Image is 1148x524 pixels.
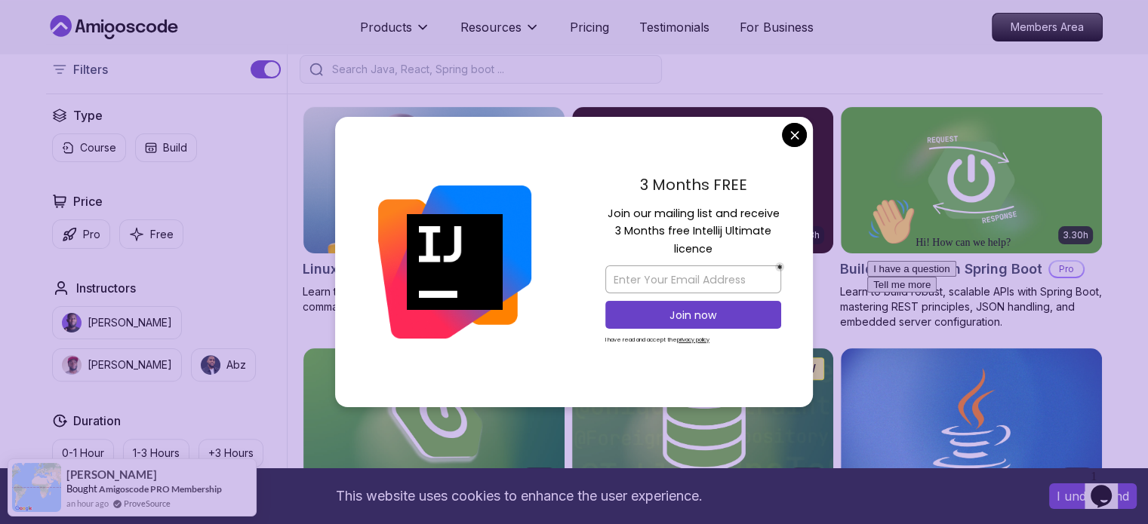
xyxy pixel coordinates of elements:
h2: Duration [73,412,121,430]
p: Learn the fundamentals of Linux and how to use the command line [303,284,565,314]
a: Members Area [992,13,1103,41]
button: instructor img[PERSON_NAME] [52,306,182,339]
img: instructor img [201,355,220,375]
button: Build [135,133,197,162]
span: an hour ago [66,497,109,510]
h2: Linux Fundamentals [303,259,436,280]
p: +3 Hours [208,446,254,461]
img: Building APIs with Spring Boot card [841,107,1102,253]
iframe: chat widget [1085,464,1133,509]
a: For Business [740,18,814,36]
button: Pro [52,219,110,249]
input: Search Java, React, Spring boot ... [329,62,652,77]
div: This website uses cookies to enhance the user experience. [11,480,1026,513]
h2: Instructors [76,279,136,297]
img: Linux Fundamentals card [303,107,565,253]
img: instructor img [62,355,82,375]
img: Spring Data JPA card [572,348,833,495]
iframe: chat widget [861,192,1133,456]
a: ProveSource [124,497,171,510]
span: [PERSON_NAME] [66,468,157,481]
span: Bought [66,483,97,495]
button: Resources [460,18,540,48]
button: Course [52,133,126,162]
img: Advanced Spring Boot card [572,107,833,253]
p: Abz [226,357,246,372]
button: Accept cookies [1049,483,1137,509]
p: [PERSON_NAME] [88,357,172,372]
img: Java for Beginners card [841,348,1102,495]
h2: Type [73,106,103,124]
img: :wave: [6,6,54,54]
a: Advanced Spring Boot card5.18hAdvanced Spring BootProDive deep into Spring Boot with our advanced... [571,106,834,329]
div: 👋Hi! How can we help?I have a questionTell me more [6,6,278,101]
img: provesource social proof notification image [12,463,61,512]
button: +3 Hours [199,439,263,467]
img: Spring Boot for Beginners card [303,348,565,495]
p: Products [360,18,412,36]
a: Testimonials [639,18,709,36]
button: Tell me more [6,85,75,101]
p: Course [80,140,116,155]
button: instructor img[PERSON_NAME] [52,348,182,382]
p: [PERSON_NAME] [88,315,172,330]
a: Pricing [570,18,609,36]
span: Hi! How can we help? [6,45,149,57]
p: 1-3 Hours [133,446,180,461]
button: 1-3 Hours [123,439,189,467]
a: Linux Fundamentals card6.00hLinux FundamentalsProLearn the fundamentals of Linux and how to use t... [303,106,565,314]
p: Filters [73,60,108,78]
button: instructor imgAbz [191,348,256,382]
button: Products [360,18,430,48]
p: Learn to build robust, scalable APIs with Spring Boot, mastering REST principles, JSON handling, ... [840,284,1103,329]
a: Amigoscode PRO Membership [99,483,222,495]
p: Pro [83,227,100,242]
button: Free [119,219,183,249]
a: Building APIs with Spring Boot card3.30hBuilding APIs with Spring BootProLearn to build robust, s... [840,106,1103,329]
img: instructor img [62,313,82,332]
p: Free [150,227,174,242]
p: Resources [460,18,522,36]
p: Build [163,140,187,155]
h2: Price [73,192,103,210]
button: I have a question [6,69,95,85]
button: 0-1 Hour [52,439,114,467]
p: Members Area [993,14,1102,41]
h2: Building APIs with Spring Boot [840,259,1042,280]
p: 0-1 Hour [62,446,104,461]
